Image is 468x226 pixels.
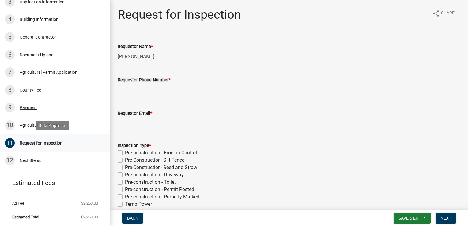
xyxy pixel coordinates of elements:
[5,50,15,60] div: 6
[118,144,151,148] label: Inspection Type
[12,215,39,219] span: Estimated Total
[5,32,15,42] div: 5
[441,10,455,17] span: Share
[428,7,459,19] button: shareShare
[125,179,176,186] label: Pre-construction - Toilet
[436,213,456,224] button: Next
[20,70,77,74] div: Agricultural Permit Application
[118,111,152,116] label: Requestor Email
[20,141,62,145] div: Request for Inspection
[81,215,98,219] span: $2,250.00
[122,213,143,224] button: Back
[20,17,58,21] div: Building Information
[5,156,15,165] div: 12
[432,10,440,17] i: share
[5,177,100,189] a: Estimated Fees
[125,201,152,208] label: Temp Power
[20,105,37,110] div: Payment
[20,35,56,39] div: General Contractor
[125,186,194,193] label: Pre-construction - Permit Posted
[118,7,241,22] h1: Request for Inspection
[20,123,64,127] div: Agricultural Permit PDF
[5,67,15,77] div: 7
[125,149,197,156] label: Pre-construction - Erosion Control
[125,164,197,171] label: Pre-Construction- Seed and Straw
[398,216,422,220] span: Save & Exit
[5,138,15,148] div: 11
[20,88,41,92] div: County Fee
[5,120,15,130] div: 10
[125,171,184,179] label: Pre-construction - Driveway
[5,14,15,24] div: 4
[12,201,24,205] span: Ag Fee
[125,193,199,201] label: Pre-construction - Property Marked
[20,53,54,57] div: Document Upload
[127,216,138,220] span: Back
[118,78,171,82] label: Requestor Phone Number
[5,85,15,95] div: 8
[125,156,184,164] label: Pre-Construction- Silt Fence
[440,216,451,220] span: Next
[5,103,15,112] div: 9
[81,201,98,205] span: $2,250.00
[394,213,431,224] button: Save & Exit
[36,121,69,130] div: Role: Applicant
[118,45,153,49] label: Requestor Name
